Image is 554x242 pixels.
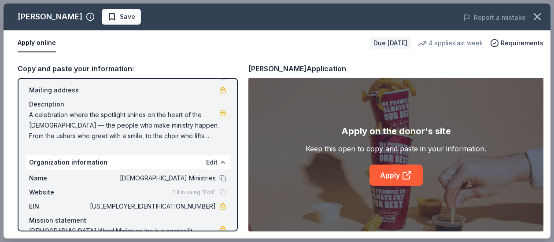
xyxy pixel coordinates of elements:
[306,143,486,154] div: Keep this open to copy and paste in your information.
[88,201,216,212] span: [US_EMPLOYER_IDENTIFICATION_NUMBER]
[369,165,423,186] a: Apply
[102,9,141,25] button: Save
[29,99,226,110] div: Description
[18,63,238,74] div: Copy and paste your information:
[463,12,526,23] button: Report a mistake
[29,201,88,212] span: EIN
[172,189,216,196] span: Fill in using "Edit"
[248,63,346,74] div: [PERSON_NAME] Application
[88,173,216,183] span: [DEMOGRAPHIC_DATA] Ministries
[29,173,88,183] span: Name
[29,187,88,198] span: Website
[18,34,56,52] button: Apply online
[501,38,543,48] span: Requirements
[370,37,411,49] div: Due [DATE]
[120,11,135,22] span: Save
[29,215,226,226] div: Mission statement
[26,155,230,169] div: Organization information
[29,110,219,141] span: A celebration where the spotlight shines on the heart of the [DEMOGRAPHIC_DATA] — the people who ...
[418,38,483,48] div: 4 applies last week
[490,38,543,48] button: Requirements
[18,10,82,24] div: [PERSON_NAME]
[206,157,218,168] button: Edit
[341,124,451,138] div: Apply on the donor's site
[29,85,88,95] span: Mailing address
